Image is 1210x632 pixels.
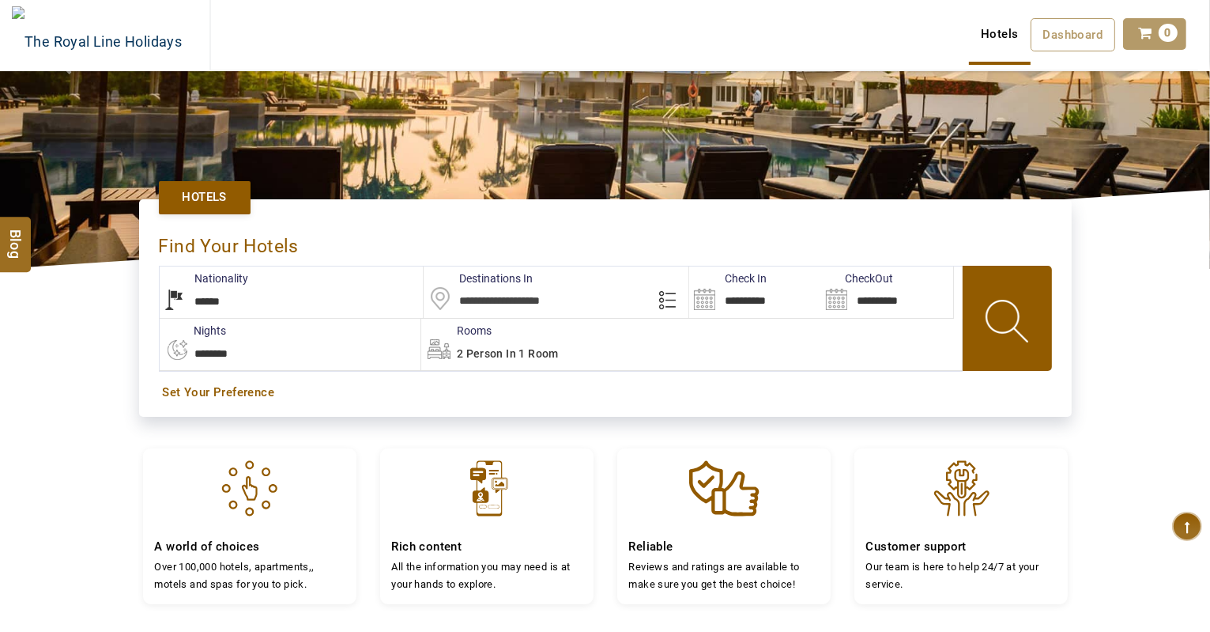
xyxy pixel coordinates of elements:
label: CheckOut [821,271,893,286]
label: Rooms [421,323,492,339]
a: 0 [1123,18,1186,50]
img: The Royal Line Holidays [12,6,182,66]
span: 0 [1159,24,1178,42]
input: Search [689,267,821,318]
a: Hotels [969,18,1030,50]
span: 2 Person in 1 Room [457,347,559,360]
label: Nationality [160,271,249,286]
h4: A world of choices [155,539,345,554]
h4: Reliable [629,539,819,554]
label: Destinations In [424,271,533,286]
span: Blog [6,229,26,242]
h4: Customer support [866,539,1056,554]
p: All the information you may need is at your hands to explore. [392,558,582,592]
span: Hotels [183,189,227,206]
label: nights [159,323,227,339]
h4: Rich content [392,539,582,554]
p: Our team is here to help 24/7 at your service. [866,558,1056,592]
input: Search [821,267,953,318]
div: Find Your Hotels [159,219,1052,266]
span: Dashboard [1043,28,1103,42]
a: Set Your Preference [163,384,1048,401]
p: Over 100,000 hotels, apartments,, motels and spas for you to pick. [155,558,345,592]
label: Check In [689,271,767,286]
a: Hotels [159,181,251,214]
p: Reviews and ratings are available to make sure you get the best choice! [629,558,819,592]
